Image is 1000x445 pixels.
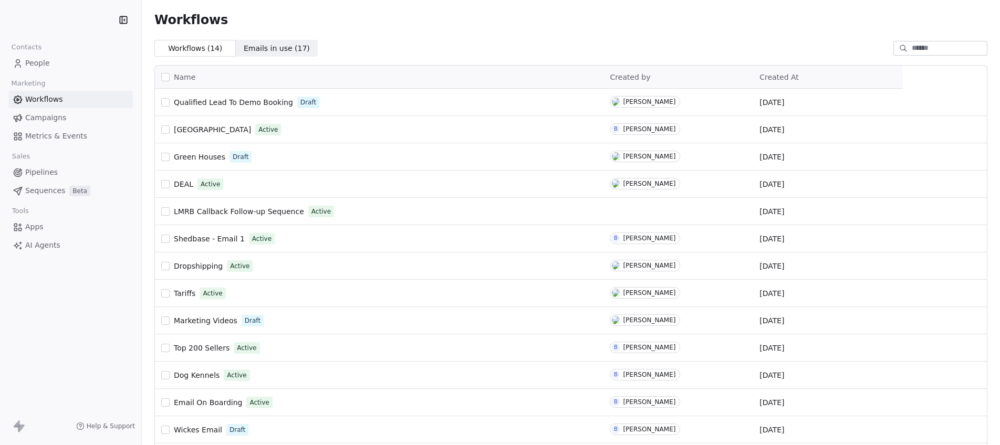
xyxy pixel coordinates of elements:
div: B [614,398,618,406]
span: [DATE] [759,152,784,162]
span: [DATE] [759,370,784,380]
a: LMRB Callback Follow-up Sequence [174,206,304,217]
a: Metrics & Events [8,128,133,145]
span: [DATE] [759,397,784,408]
div: B [614,234,618,242]
span: Name [174,72,195,83]
img: B [612,98,620,106]
a: SequencesBeta [8,182,133,199]
div: B [614,343,618,352]
a: Tariffs [174,288,195,299]
span: Contacts [7,39,46,55]
div: [PERSON_NAME] [623,426,675,433]
span: Qualified Lead To Demo Booking [174,98,293,107]
span: Tariffs [174,289,195,298]
span: Draft [300,98,316,107]
div: [PERSON_NAME] [623,316,675,324]
span: Top 200 Sellers [174,344,230,352]
span: Wickes Email [174,426,222,434]
a: Email On Boarding [174,397,242,408]
span: Draft [233,152,248,162]
span: [DATE] [759,343,784,353]
div: [PERSON_NAME] [623,398,675,406]
a: Help & Support [76,422,135,430]
a: AI Agents [8,237,133,254]
a: Wickes Email [174,425,222,435]
span: Apps [25,221,44,232]
div: [PERSON_NAME] [623,371,675,378]
span: Active [230,261,249,271]
span: Active [249,398,269,407]
span: Active [311,207,331,216]
span: Emails in use ( 17 ) [244,43,310,54]
div: [PERSON_NAME] [623,125,675,133]
div: [PERSON_NAME] [623,180,675,187]
span: Sequences [25,185,65,196]
span: Workflows [154,13,228,27]
span: People [25,58,50,69]
img: B [612,152,620,161]
a: [GEOGRAPHIC_DATA] [174,124,251,135]
span: Tools [7,203,33,219]
img: B [612,316,620,324]
span: Marketing [7,76,50,91]
span: Pipelines [25,167,58,178]
span: AI Agents [25,240,60,251]
a: Dropshipping [174,261,223,271]
span: [DATE] [759,315,784,326]
a: Qualified Lead To Demo Booking [174,97,293,108]
a: People [8,55,133,72]
div: [PERSON_NAME] [623,344,675,351]
span: Workflows [25,94,63,105]
div: [PERSON_NAME] [623,98,675,105]
a: DEAL [174,179,193,189]
span: [DATE] [759,97,784,108]
a: Marketing Videos [174,315,237,326]
span: Campaigns [25,112,66,123]
span: Dropshipping [174,262,223,270]
div: B [614,370,618,379]
span: Email On Boarding [174,398,242,407]
span: Active [252,234,272,243]
a: Apps [8,218,133,236]
span: [DATE] [759,261,784,271]
span: DEAL [174,180,193,188]
a: Workflows [8,91,133,108]
span: Active [201,179,220,189]
span: Draft [245,316,261,325]
span: Draft [230,425,245,435]
span: Active [258,125,278,134]
div: [PERSON_NAME] [623,235,675,242]
a: Dog Kennels [174,370,220,380]
div: [PERSON_NAME] [623,289,675,296]
span: [DATE] [759,234,784,244]
span: Created by [610,73,650,81]
div: B [614,425,618,433]
span: Green Houses [174,153,225,161]
a: Green Houses [174,152,225,162]
span: Marketing Videos [174,316,237,325]
a: Top 200 Sellers [174,343,230,353]
span: Active [227,370,246,380]
a: Pipelines [8,164,133,181]
img: B [612,289,620,297]
span: Sales [7,149,35,164]
span: Active [203,289,222,298]
a: Shedbase - Email 1 [174,234,245,244]
span: Beta [69,186,90,196]
img: B [612,179,620,188]
span: Active [237,343,256,353]
span: Metrics & Events [25,131,87,142]
span: Dog Kennels [174,371,220,379]
div: [PERSON_NAME] [623,262,675,269]
span: [DATE] [759,425,784,435]
div: B [614,125,618,133]
img: B [612,261,620,270]
span: [DATE] [759,206,784,217]
span: Shedbase - Email 1 [174,235,245,243]
span: [DATE] [759,124,784,135]
span: [DATE] [759,288,784,299]
span: [GEOGRAPHIC_DATA] [174,125,251,134]
span: [DATE] [759,179,784,189]
div: [PERSON_NAME] [623,153,675,160]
